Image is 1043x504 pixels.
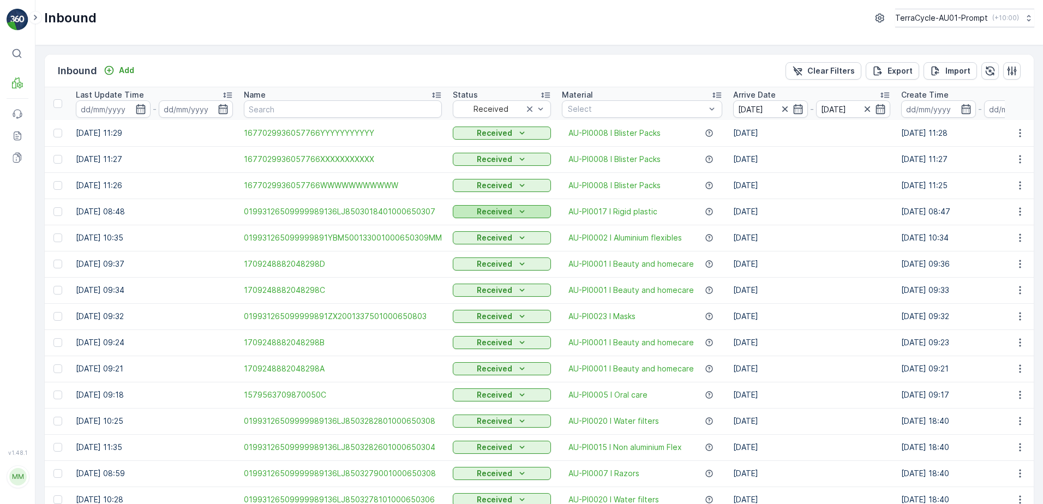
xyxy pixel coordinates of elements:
[244,206,442,217] a: 01993126509999989136LJ8503018401000650307
[453,415,551,428] button: Received
[53,338,62,347] div: Toggle Row Selected
[816,100,891,118] input: dd/mm/yyyy
[440,9,602,22] p: 1677029936057766YYYYYYYYYYY
[568,363,694,374] span: AU-PI0001 I Beauty and homecare
[53,207,62,216] div: Toggle Row Selected
[53,129,62,137] div: Toggle Row Selected
[244,154,442,165] a: 1677029936057766XXXXXXXXXXX
[568,154,661,165] span: AU-PI0008 I Blister Packs
[70,329,238,356] td: [DATE] 09:24
[53,260,62,268] div: Toggle Row Selected
[61,269,77,278] span: 0 kg
[924,62,977,80] button: Import
[945,65,970,76] p: Import
[244,389,442,400] span: 1579563709870050C
[728,460,896,487] td: [DATE]
[244,180,442,191] span: 1677029936057766WWWWWWWWWWW
[568,232,682,243] a: AU-PI0002 I Aluminium flexibles
[244,100,442,118] input: Search
[728,277,896,303] td: [DATE]
[9,179,36,188] span: Name :
[453,205,551,218] button: Received
[477,416,512,427] p: Received
[568,311,636,322] a: AU-PI0023 I Masks
[477,363,512,374] p: Received
[159,100,233,118] input: dd/mm/yyyy
[53,417,62,425] div: Toggle Row Selected
[568,128,661,139] a: AU-PI0008 I Blister Packs
[477,468,512,479] p: Received
[728,146,896,172] td: [DATE]
[7,9,28,31] img: logo
[453,441,551,454] button: Received
[978,103,982,116] p: -
[119,65,134,76] p: Add
[7,458,28,495] button: MM
[53,233,62,242] div: Toggle Row Selected
[62,215,90,224] span: 0.82 kg
[53,181,62,190] div: Toggle Row Selected
[453,153,551,166] button: Received
[9,233,67,242] span: Material Type :
[9,251,61,260] span: Net Amount :
[477,206,512,217] p: Received
[728,172,896,199] td: [DATE]
[992,14,1019,22] p: ( +10:00 )
[568,389,648,400] a: AU-PI0005 I Oral care
[901,100,976,118] input: dd/mm/yyyy
[568,104,705,115] p: Select
[70,382,238,408] td: [DATE] 09:18
[477,180,512,191] p: Received
[901,89,949,100] p: Create Time
[244,232,442,243] a: 019931265099999891YBM500133001000650309MM
[70,460,238,487] td: [DATE] 08:59
[453,388,551,401] button: Received
[477,337,512,348] p: Received
[728,199,896,225] td: [DATE]
[244,363,442,374] span: 1709248882048298A
[153,103,157,116] p: -
[70,303,238,329] td: [DATE] 09:32
[453,284,551,297] button: Received
[733,89,776,100] p: Arrive Date
[895,9,1034,27] button: TerraCycle-AU01-Prompt(+10:00)
[477,389,512,400] p: Received
[244,468,442,479] a: 01993126509999989136LJ8503279001000650308
[733,100,808,118] input: dd/mm/yyyy
[70,434,238,460] td: [DATE] 11:35
[53,286,62,295] div: Toggle Row Selected
[58,63,97,79] p: Inbound
[9,215,62,224] span: First Weight :
[453,336,551,349] button: Received
[477,442,512,453] p: Received
[244,416,442,427] a: 01993126509999989136LJ8503282801000650308
[244,128,442,139] a: 1677029936057766YYYYYYYYYYY
[36,179,172,188] span: 1677029936057766YYYYYYYYYYY
[70,199,238,225] td: [DATE] 08:48
[786,62,861,80] button: Clear Filters
[70,356,238,382] td: [DATE] 09:21
[67,233,164,242] span: AU-PI0008 I Blister Packs
[568,416,659,427] span: AU-PI0020 I Water filters
[53,391,62,399] div: Toggle Row Selected
[244,442,442,453] a: 01993126509999989136LJ8503282601000650304
[53,443,62,452] div: Toggle Row Selected
[568,337,694,348] a: AU-PI0001 I Beauty and homecare
[568,285,694,296] a: AU-PI0001 I Beauty and homecare
[70,277,238,303] td: [DATE] 09:34
[76,100,151,118] input: dd/mm/yyyy
[866,62,919,80] button: Export
[728,251,896,277] td: [DATE]
[810,103,814,116] p: -
[568,468,639,479] a: AU-PI0007 I Razors
[477,285,512,296] p: Received
[244,285,442,296] span: 1709248882048298C
[728,356,896,382] td: [DATE]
